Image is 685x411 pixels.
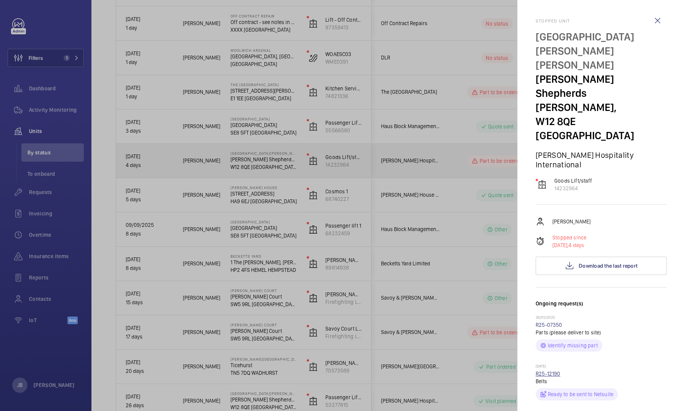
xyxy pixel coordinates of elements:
[554,185,592,192] p: 14232964
[552,218,591,225] p: [PERSON_NAME]
[536,364,667,370] p: [DATE]
[536,300,667,315] h3: Ongoing request(s)
[548,390,613,398] p: Ready to be sent to Netsuite
[536,257,667,275] button: Download the last report
[536,72,667,114] p: [PERSON_NAME] Shepherds [PERSON_NAME],
[536,150,667,169] p: [PERSON_NAME] Hospitality International
[552,242,568,248] span: [DATE],
[552,241,586,249] p: 4 days
[536,377,667,385] p: Belts
[536,114,667,143] p: W12 8QE [GEOGRAPHIC_DATA]
[579,263,637,269] span: Download the last report
[554,177,592,185] p: Goods Lift/staff
[536,322,562,328] a: R25-07350
[536,18,667,24] h2: Stopped unit
[538,180,547,189] img: elevator.svg
[536,315,667,321] p: 28/05/2025
[548,342,598,349] p: Identify missing part
[536,329,667,336] p: Parts (please deliver to site)
[536,30,667,72] p: [GEOGRAPHIC_DATA][PERSON_NAME][PERSON_NAME]
[552,234,586,241] p: Stopped since
[536,371,560,377] a: R25-12190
